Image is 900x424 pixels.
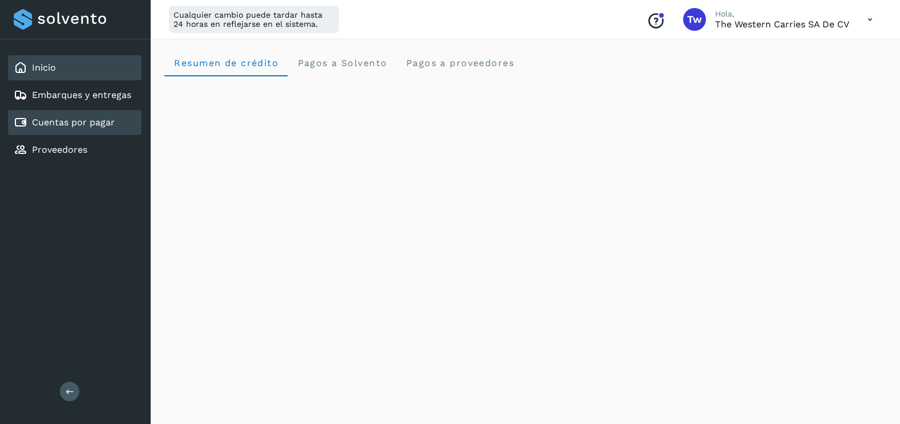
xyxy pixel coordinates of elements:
div: Inicio [8,55,142,80]
div: Proveedores [8,137,142,162]
span: Resumen de crédito [173,58,279,68]
p: Hola, [715,9,849,19]
div: Cuentas por pagar [8,110,142,135]
span: Pagos a Solvento [297,58,387,68]
a: Cuentas por pagar [32,117,115,128]
div: Cualquier cambio puede tardar hasta 24 horas en reflejarse en el sistema. [169,6,339,33]
a: Embarques y entregas [32,89,131,100]
a: Inicio [32,62,56,73]
div: Embarques y entregas [8,83,142,108]
span: Pagos a proveedores [405,58,514,68]
p: The western carries SA de CV [715,19,849,30]
a: Proveedores [32,144,87,155]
